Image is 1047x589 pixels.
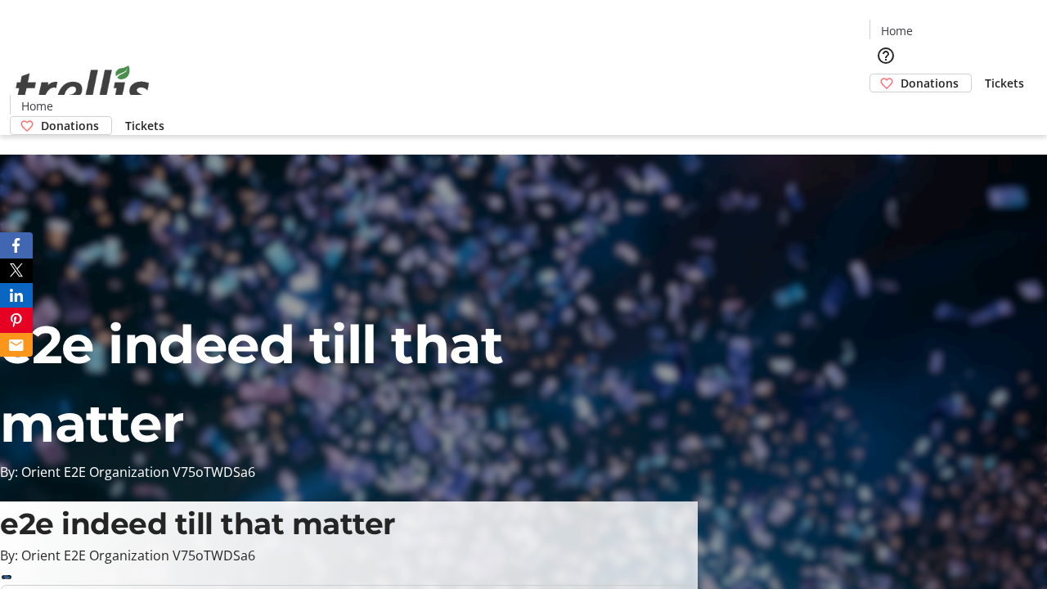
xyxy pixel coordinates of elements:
span: Home [21,97,53,115]
a: Donations [870,74,972,92]
a: Home [11,97,63,115]
a: Tickets [112,117,177,134]
a: Home [870,22,923,39]
a: Tickets [972,74,1037,92]
img: Orient E2E Organization V75oTWDSa6's Logo [10,47,155,129]
span: Home [881,22,913,39]
button: Help [870,39,902,72]
span: Donations [901,74,959,92]
a: Donations [10,116,112,135]
span: Tickets [125,117,164,134]
span: Tickets [985,74,1024,92]
button: Cart [870,92,902,125]
span: Donations [41,117,99,134]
